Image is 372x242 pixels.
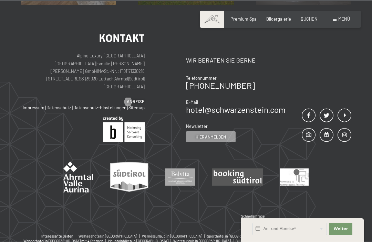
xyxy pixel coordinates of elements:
[23,105,44,111] a: Impressum
[186,57,256,64] span: Wir beraten Sie gerne
[186,81,255,91] a: [PHONE_NUMBER]
[127,99,145,105] span: Anreise
[79,234,142,239] a: Wellnesshotel in [GEOGRAPHIC_DATA] |
[127,105,128,111] span: |
[186,105,286,115] a: hotel@schwarzenstein.com
[196,134,226,140] span: Hier anmelden
[207,234,261,239] span: Sporthotel in [GEOGRAPHIC_DATA]
[41,234,75,239] b: Interessante Seiten:
[266,16,291,22] a: Bildergalerie
[21,52,145,91] p: Alpine Luxury [GEOGRAPHIC_DATA] [GEOGRAPHIC_DATA] Familie [PERSON_NAME] [PERSON_NAME] GmbH MwSt.-...
[333,227,348,232] span: Weiter
[97,69,98,74] span: |
[99,32,145,45] span: Kontakt
[329,223,352,235] button: Weiter
[186,76,217,81] span: Telefonnummer
[45,105,46,111] span: |
[79,234,137,239] span: Wellnesshotel in [GEOGRAPHIC_DATA]
[338,16,350,22] span: Menü
[72,105,73,111] span: |
[73,105,126,111] a: Datenschutz-Einstellungen
[128,76,129,82] span: |
[203,234,207,239] span: |
[138,234,142,239] span: |
[85,76,86,82] span: |
[46,105,71,111] a: Datenschutz
[128,105,145,111] a: Sitemap
[301,16,318,22] a: BUCHEN
[142,234,207,239] a: Wellnessurlaub in [GEOGRAPHIC_DATA] |
[142,234,202,239] span: Wellnessurlaub in [GEOGRAPHIC_DATA]
[144,76,145,82] span: |
[230,16,257,22] a: Premium Spa
[186,100,198,105] span: E-Mail
[186,124,208,129] span: Newsletter
[207,234,266,239] a: Sporthotel in [GEOGRAPHIC_DATA] |
[103,117,145,143] img: Brandnamic GmbH | Leading Hospitality Solutions
[124,99,145,105] a: Anreise
[241,214,265,219] span: Schnellanfrage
